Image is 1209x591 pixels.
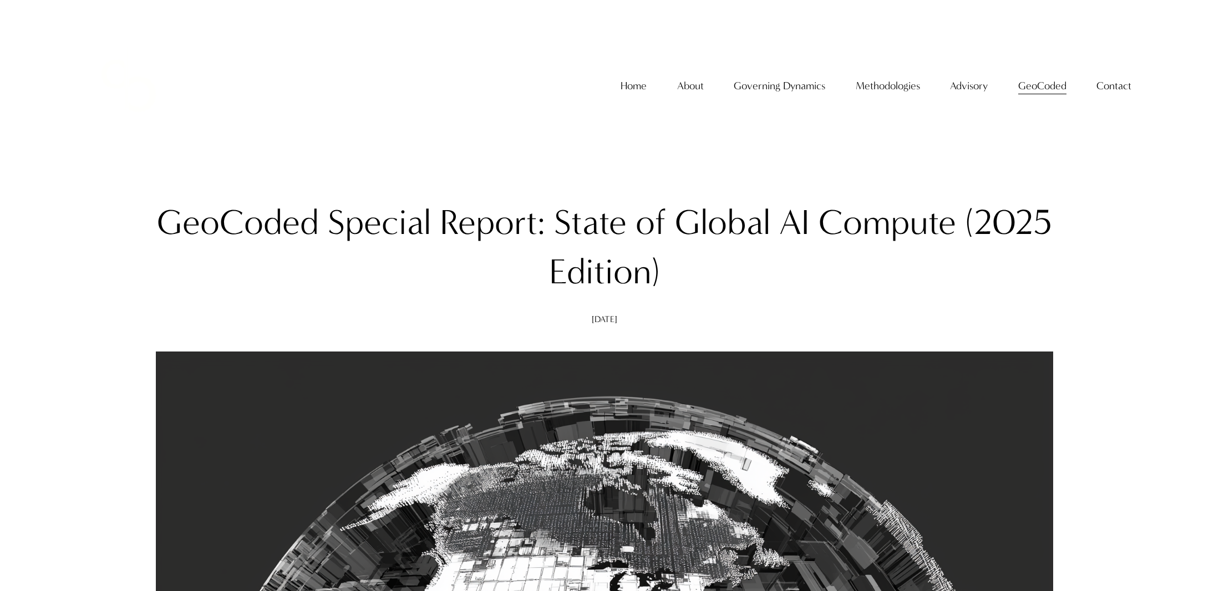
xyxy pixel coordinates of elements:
[734,75,825,96] a: folder dropdown
[1018,77,1066,96] span: GeoCoded
[1096,75,1131,96] a: folder dropdown
[856,75,920,96] a: folder dropdown
[950,75,988,96] a: folder dropdown
[621,75,647,96] a: Home
[950,77,988,96] span: Advisory
[677,75,704,96] a: folder dropdown
[734,77,825,96] span: Governing Dynamics
[677,77,704,96] span: About
[856,77,920,96] span: Methodologies
[156,198,1054,297] h1: GeoCoded Special Report: State of Global AI Compute (2025 Edition)
[1018,75,1066,96] a: folder dropdown
[1096,77,1131,96] span: Contact
[592,314,618,324] span: [DATE]
[78,35,180,137] img: Christopher Sanchez &amp; Co.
